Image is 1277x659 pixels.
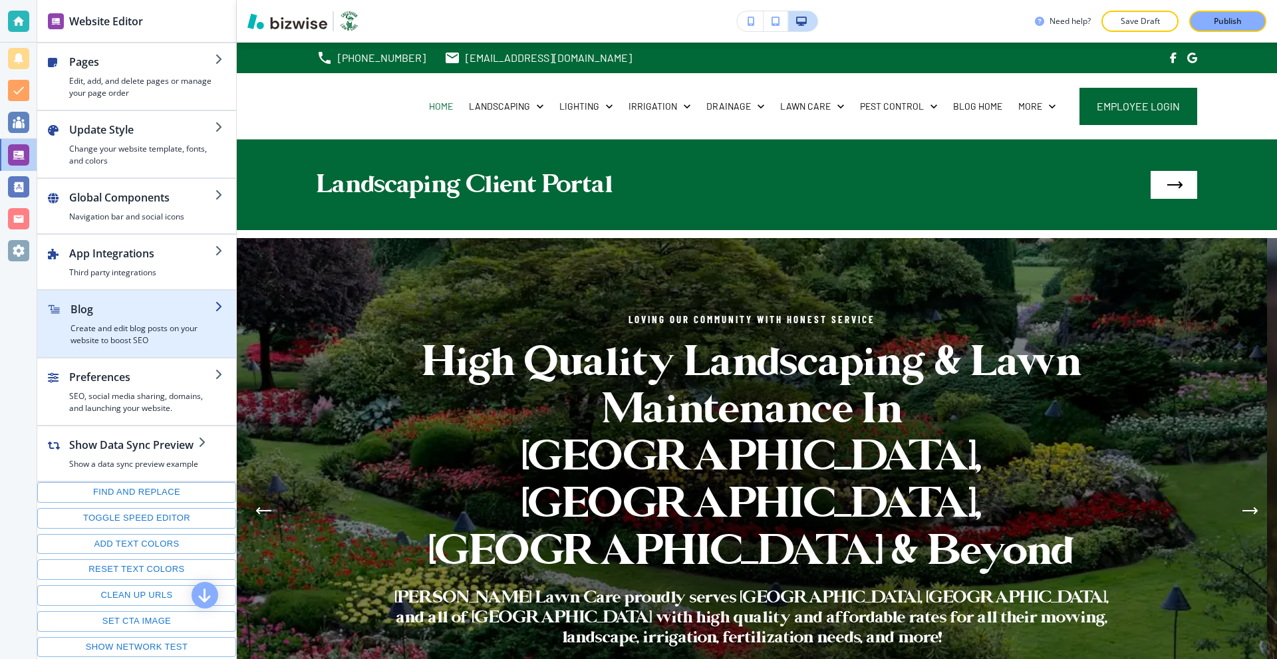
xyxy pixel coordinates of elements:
h2: Preferences [69,369,215,385]
button: Employee Login [1079,88,1197,125]
h4: SEO, social media sharing, domains, and launching your website. [69,390,215,414]
p: DRAINAGE [706,100,751,113]
button: Publish [1189,11,1266,32]
p: Publish [1214,15,1242,27]
img: editor icon [48,13,64,29]
p: LANDSCAPING [469,100,530,113]
button: Find and replace [37,482,236,503]
button: PagesEdit, add, and delete pages or manage your page order [37,43,236,110]
img: Your Logo [339,11,359,32]
a: [PHONE_NUMBER] [317,48,426,68]
img: Bizwise Logo [247,13,327,29]
h2: Blog [71,301,215,317]
h2: Global Components [69,190,215,205]
button: Reset text colors [37,559,236,580]
p: LIGHTING [559,100,599,113]
p: Blog Home [953,100,1002,113]
button: App IntegrationsThird party integrations [37,235,236,289]
p: High Quality Landscaping & Lawn Maintenance In [GEOGRAPHIC_DATA], [GEOGRAPHIC_DATA], [GEOGRAPHIC_... [392,340,1111,577]
div: Previous Slide [250,497,277,524]
p: HOME [429,100,453,113]
a: [EMAIL_ADDRESS][DOMAIN_NAME] [444,48,632,68]
h4: Change your website template, fonts, and colors [69,143,215,167]
span: Employee Login [1097,98,1180,114]
button: Next Hero Image [1237,497,1264,524]
button: Update StyleChange your website template, fonts, and colors [37,111,236,178]
p: PEST CONTROL [860,100,924,113]
button: Clean up URLs [37,585,236,606]
button: BlogCreate and edit blog posts on your website to boost SEO [37,291,236,357]
h4: Third party integrations [69,267,215,279]
button: Show network test [37,637,236,658]
div: Next Slide [1237,497,1264,524]
button: Save Draft [1101,11,1179,32]
p: [PERSON_NAME] Lawn Care proudly serves [GEOGRAPHIC_DATA], [GEOGRAPHIC_DATA], and all of [GEOGRAPH... [392,589,1111,648]
button: Set CTA image [37,611,236,632]
h4: Edit, add, and delete pages or manage your page order [69,75,215,99]
h4: Create and edit blog posts on your website to boost SEO [71,323,215,346]
button: Add text colors [37,534,236,555]
h4: Show a data sync preview example [69,458,198,470]
p: [PHONE_NUMBER] [338,48,426,68]
p: Loving our community with honest service [392,311,1111,327]
button: Show Data Sync PreviewShow a data sync preview example [37,426,219,481]
h2: Pages [69,54,215,70]
p: IRRIGATION [629,100,677,113]
p: [EMAIL_ADDRESS][DOMAIN_NAME] [466,48,632,68]
p: LAWN CARE [780,100,831,113]
h3: Need help? [1050,15,1091,27]
h2: Show Data Sync Preview [69,437,198,453]
button: Global ComponentsNavigation bar and social icons [37,179,236,233]
h2: App Integrations [69,245,215,261]
p: Save Draft [1119,15,1161,27]
h2: Update Style [69,122,215,138]
button: Previous Hero Image [250,497,277,524]
p: More [1018,100,1042,113]
h2: Website Editor [69,13,143,29]
button: PreferencesSEO, social media sharing, domains, and launching your website. [37,358,236,425]
button: Toggle speed editor [37,508,236,529]
h4: Navigation bar and social icons [69,211,215,223]
span: Landscaping Client Portal [317,169,613,202]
